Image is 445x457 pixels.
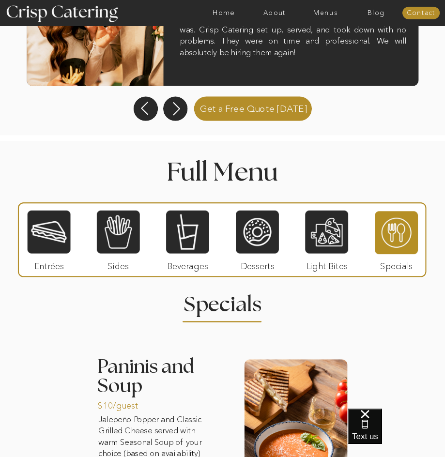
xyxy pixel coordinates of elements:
a: Home [199,9,249,16]
a: About [249,9,300,16]
h3: We had a soda and fry bar at my daughter’s wedding. It was so good and we had many of our guests ... [180,1,406,74]
p: $10/guest [98,393,147,414]
a: Menus [300,9,351,16]
h2: Specials [170,294,274,308]
a: Contact [402,10,440,17]
p: Sides [93,254,143,275]
p: Beverages [163,254,212,275]
p: Light Bites [302,254,352,275]
h3: Paninis and Soup [98,357,215,416]
p: Specials [371,254,421,275]
a: Get a Free Quote [DATE] [191,95,316,121]
a: Blog [351,9,401,16]
h1: Full Menu [120,160,326,182]
p: Entrées [25,254,74,275]
p: Desserts [233,254,282,275]
iframe: podium webchat widget bubble [348,409,445,457]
